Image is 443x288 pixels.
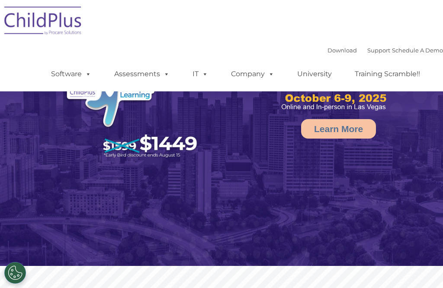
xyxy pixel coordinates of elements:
font: | [327,47,443,54]
a: Company [222,65,283,83]
button: Cookies Settings [4,262,26,284]
a: Software [42,65,100,83]
a: Assessments [106,65,178,83]
a: IT [184,65,217,83]
a: Learn More [301,119,376,139]
a: University [289,65,340,83]
a: Support [367,47,390,54]
a: Training Scramble!! [346,65,429,83]
a: Schedule A Demo [392,47,443,54]
a: Download [327,47,357,54]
